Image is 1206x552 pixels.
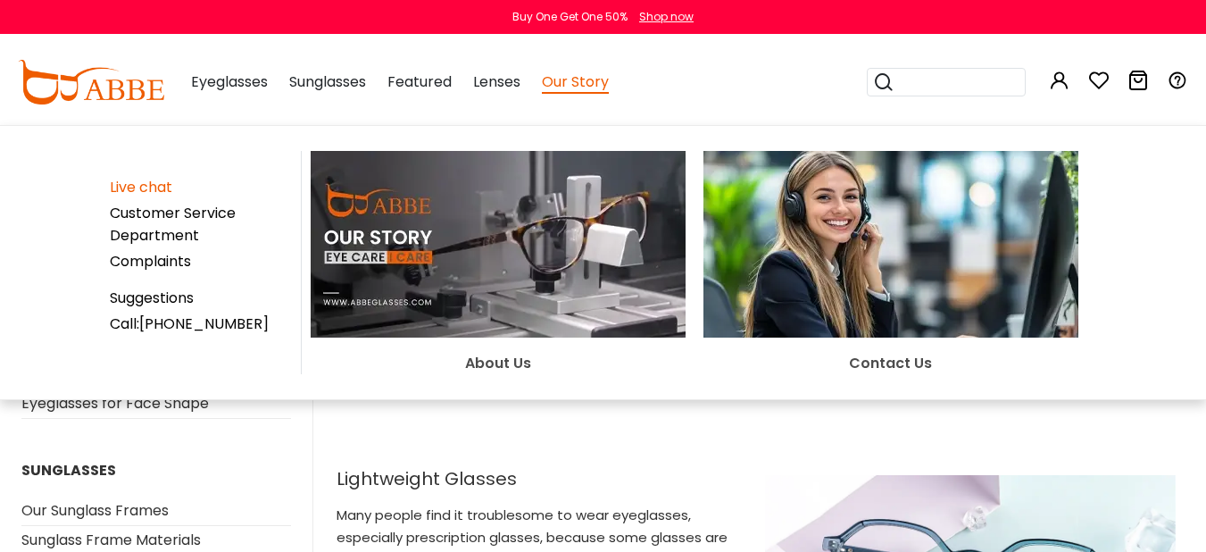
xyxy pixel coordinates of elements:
[110,251,191,272] a: Complaints
[311,233,686,374] a: About Us
[387,71,452,92] span: Featured
[473,71,520,92] span: Lenses
[289,71,366,92] span: Sunglasses
[18,60,164,105] img: abbeglasses.com
[110,314,269,334] a: Call:[PHONE_NUMBER]
[191,71,268,92] span: Eyeglasses
[311,151,686,338] img: About Us
[542,71,609,94] span: Our Story
[703,352,1078,374] div: Contact Us
[21,500,169,521] a: Our Sunglass Frames
[337,468,747,489] a: Lightweight Glasses
[21,462,291,479] h6: SUNGLASSES
[703,233,1078,374] a: Contact Us
[110,203,236,246] a: Customer Service Department
[311,352,686,374] div: About Us
[512,9,628,25] div: Buy One Get One 50%
[703,151,1078,338] img: Contact Us
[110,176,292,198] div: Live chat
[21,530,201,550] a: Sunglass Frame Materials
[639,9,694,25] div: Shop now
[630,9,694,24] a: Shop now
[21,393,209,414] a: Eyeglasses for Face Shape
[110,288,194,308] a: Suggestions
